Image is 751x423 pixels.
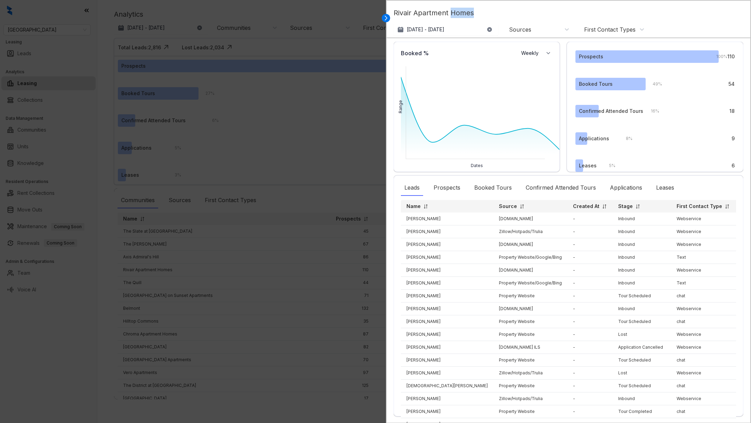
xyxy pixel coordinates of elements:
[613,238,671,251] td: Inbound
[567,367,613,380] td: -
[493,354,567,367] td: Property Website
[517,47,556,59] button: Weekly
[567,251,613,264] td: -
[579,135,609,142] div: Applications
[613,302,671,315] td: Inbound
[671,264,735,277] td: Webservice
[671,302,735,315] td: Webservice
[430,180,464,196] div: Prospects
[401,238,493,251] td: [PERSON_NAME]
[493,341,567,354] td: [DOMAIN_NAME] ILS
[401,367,493,380] td: [PERSON_NAME]
[407,26,444,33] p: [DATE] - [DATE]
[606,180,646,196] div: Applications
[613,315,671,328] td: Tour Scheduled
[613,380,671,392] td: Tour Scheduled
[401,405,493,418] td: [PERSON_NAME]
[567,354,613,367] td: -
[602,204,607,209] img: sorting
[401,380,493,392] td: [DEMOGRAPHIC_DATA][PERSON_NAME]
[613,264,671,277] td: Inbound
[567,392,613,405] td: -
[613,328,671,341] td: Lost
[671,238,735,251] td: Webservice
[671,225,735,238] td: Webservice
[727,53,735,60] div: 110
[567,290,613,302] td: -
[613,225,671,238] td: Inbound
[613,354,671,367] td: Tour Scheduled
[671,392,735,405] td: Webservice
[397,163,556,169] div: Dates
[613,290,671,302] td: Tour Scheduled
[519,204,525,209] img: sorting
[401,277,493,290] td: [PERSON_NAME]
[567,213,613,225] td: -
[493,328,567,341] td: Property Website
[493,238,567,251] td: [DOMAIN_NAME]
[401,180,423,196] div: Leads
[579,162,597,169] div: Leases
[613,341,671,354] td: Application Cancelled
[725,204,730,209] img: sorting
[397,45,432,61] div: Booked %
[729,107,735,115] div: 18
[671,380,735,392] td: chat
[493,277,567,290] td: Property Website/Google/Bing
[493,251,567,264] td: Property Website/Google/Bing
[613,277,671,290] td: Inbound
[521,50,542,57] span: Weekly
[567,405,613,418] td: -
[567,264,613,277] td: -
[493,264,567,277] td: [DOMAIN_NAME]
[653,180,678,196] div: Leases
[394,23,498,36] button: [DATE] - [DATE]
[493,302,567,315] td: [DOMAIN_NAME]
[613,213,671,225] td: Inbound
[567,277,613,290] td: -
[644,107,659,115] div: 16 %
[677,203,722,210] p: First Contact Type
[584,26,636,33] div: First Contact Types
[401,302,493,315] td: [PERSON_NAME]
[579,53,603,60] div: Prospects
[567,302,613,315] td: -
[671,315,735,328] td: chat
[401,264,493,277] td: [PERSON_NAME]
[401,213,493,225] td: [PERSON_NAME]
[493,225,567,238] td: Zillow/Hotpads/Trulia
[671,277,735,290] td: Text
[401,251,493,264] td: [PERSON_NAME]
[397,100,404,113] div: Range
[406,203,421,210] p: Name
[613,251,671,264] td: Inbound
[671,251,735,264] td: Text
[401,392,493,405] td: [PERSON_NAME]
[401,354,493,367] td: [PERSON_NAME]
[671,341,735,354] td: Webservice
[493,315,567,328] td: Property Website
[499,203,517,210] p: Source
[618,203,633,210] p: Stage
[567,238,613,251] td: -
[709,53,727,60] div: 100 %
[613,405,671,418] td: Tour Completed
[646,80,662,88] div: 49 %
[493,290,567,302] td: Property Website
[423,204,428,209] img: sorting
[732,135,735,142] div: 9
[394,8,743,23] p: Rivair Apartment Homes
[509,26,531,33] div: Sources
[493,392,567,405] td: Zillow/Hotpads/Trulia
[567,341,613,354] td: -
[671,290,735,302] td: chat
[493,405,567,418] td: Property Website
[471,180,515,196] div: Booked Tours
[671,367,735,380] td: Webservice
[671,328,735,341] td: Webservice
[671,354,735,367] td: chat
[671,405,735,418] td: chat
[619,135,632,142] div: 8 %
[732,162,735,169] div: 6
[613,392,671,405] td: Inbound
